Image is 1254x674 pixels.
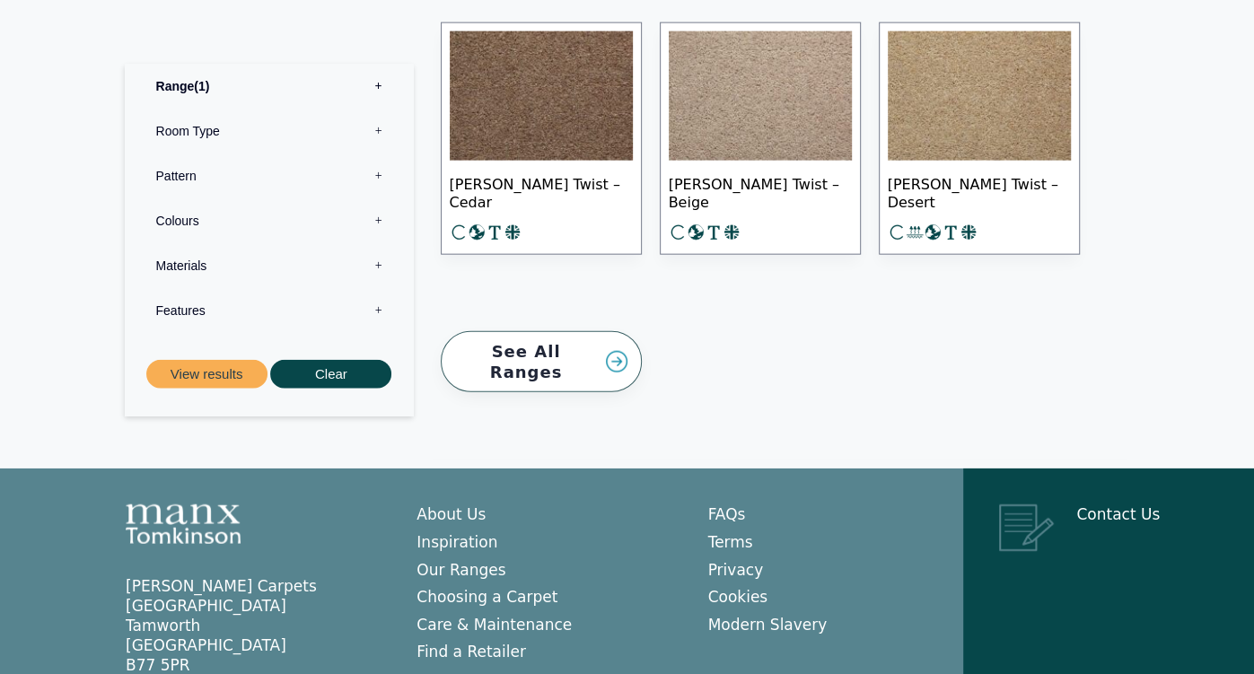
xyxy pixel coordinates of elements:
[450,31,633,161] img: Tomkinson Twist - Cedar
[194,78,209,92] span: 1
[146,359,267,389] button: View results
[138,63,400,108] label: Range
[888,161,1071,223] span: [PERSON_NAME] Twist – Desert
[879,22,1080,255] a: [PERSON_NAME] Twist – Desert
[138,242,400,287] label: Materials
[138,108,400,153] label: Room Type
[708,561,764,579] a: Privacy
[441,22,642,255] a: [PERSON_NAME] Twist – Cedar
[417,643,526,661] a: Find a Retailer
[417,588,557,606] a: Choosing a Carpet
[126,504,241,544] img: Manx Tomkinson Logo
[888,31,1071,161] img: Tomkinson Twist - Desert
[708,588,768,606] a: Cookies
[660,22,861,255] a: [PERSON_NAME] Twist – Beige
[441,331,642,393] a: See All Ranges
[138,287,400,332] label: Features
[1076,505,1160,523] a: Contact Us
[138,153,400,197] label: Pattern
[270,359,391,389] button: Clear
[417,561,505,579] a: Our Ranges
[138,197,400,242] label: Colours
[669,161,852,223] span: [PERSON_NAME] Twist – Beige
[417,616,572,634] a: Care & Maintenance
[708,505,746,523] a: FAQs
[708,533,753,551] a: Terms
[417,533,497,551] a: Inspiration
[417,505,486,523] a: About Us
[708,616,828,634] a: Modern Slavery
[450,161,633,223] span: [PERSON_NAME] Twist – Cedar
